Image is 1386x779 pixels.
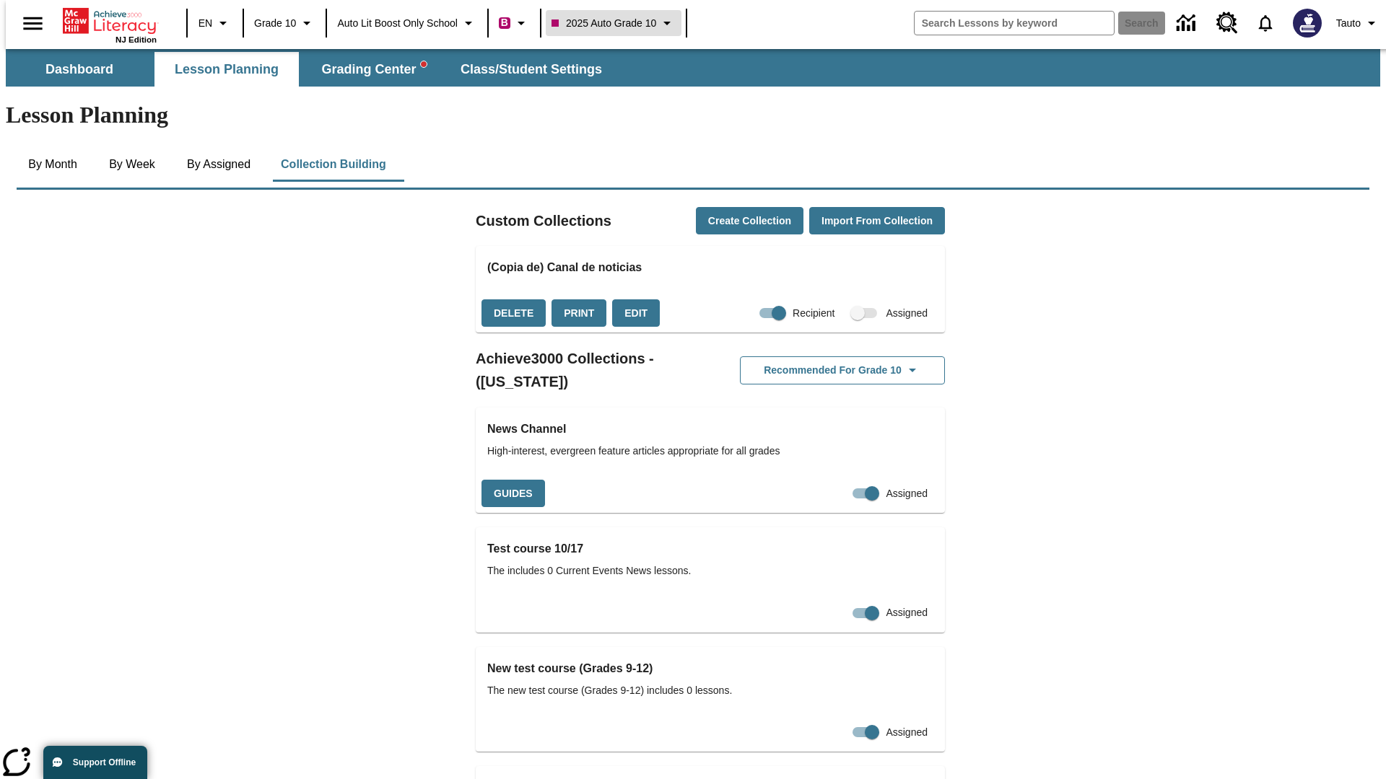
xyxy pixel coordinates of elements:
[476,347,710,393] h2: Achieve3000 Collections - ([US_STATE])
[696,207,803,235] button: Create Collection
[487,683,933,698] span: The new test course (Grades 9-12) includes 0 lessons.
[6,102,1380,128] h1: Lesson Planning
[481,480,545,508] button: Guides
[476,209,611,232] h2: Custom Collections
[1284,4,1330,42] button: Select a new avatar
[793,306,834,321] span: Recipient
[1168,4,1208,43] a: Data Center
[612,299,660,327] button: Edit
[487,444,933,459] span: High-interest, evergreen feature articles appropriate for all grades
[487,419,933,439] h3: News Channel
[487,659,933,679] h3: New test course (Grades 9-12)
[886,306,928,321] span: Assigned
[6,49,1380,87] div: SubNavbar
[1247,4,1284,42] a: Notifications
[248,10,321,36] button: Grade: Grade 10, Select a grade
[1293,9,1322,38] img: Avatar
[96,147,168,182] button: By Week
[487,563,933,578] span: The includes 0 Current Events News lessons.
[421,61,427,67] svg: writing assistant alert
[552,299,606,327] button: Print, will open in a new window
[154,52,299,87] button: Lesson Planning
[63,6,157,35] a: Home
[461,61,602,78] span: Class/Student Settings
[1336,16,1361,31] span: Tauto
[449,52,614,87] button: Class/Student Settings
[552,16,656,31] span: 2025 Auto Grade 10
[487,539,933,559] h3: Test course 10/17
[175,61,279,78] span: Lesson Planning
[115,35,157,44] span: NJ Edition
[886,725,928,740] span: Assigned
[886,605,928,620] span: Assigned
[331,10,483,36] button: School: Auto Lit Boost only School, Select your school
[546,10,681,36] button: Class: 2025 Auto Grade 10, Select your class
[809,207,945,235] button: Import from Collection
[7,52,152,87] button: Dashboard
[337,16,458,31] span: Auto Lit Boost only School
[269,147,398,182] button: Collection Building
[915,12,1114,35] input: search field
[740,356,945,384] button: Recommended for Grade 10
[17,147,89,182] button: By Month
[254,16,296,31] span: Grade 10
[45,61,113,78] span: Dashboard
[6,52,615,87] div: SubNavbar
[481,299,546,327] button: Delete
[493,10,536,36] button: Boost Class color is violet red. Change class color
[302,52,446,87] button: Grading Center
[175,147,262,182] button: By Assigned
[321,61,426,78] span: Grading Center
[1330,10,1386,36] button: Profile/Settings
[199,16,212,31] span: EN
[487,258,933,278] h3: (Copia de) Canal de noticias
[12,2,54,45] button: Open side menu
[43,746,147,779] button: Support Offline
[501,14,508,32] span: B
[192,10,238,36] button: Language: EN, Select a language
[1208,4,1247,43] a: Resource Center, Will open in new tab
[63,5,157,44] div: Home
[886,486,928,501] span: Assigned
[73,757,136,767] span: Support Offline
